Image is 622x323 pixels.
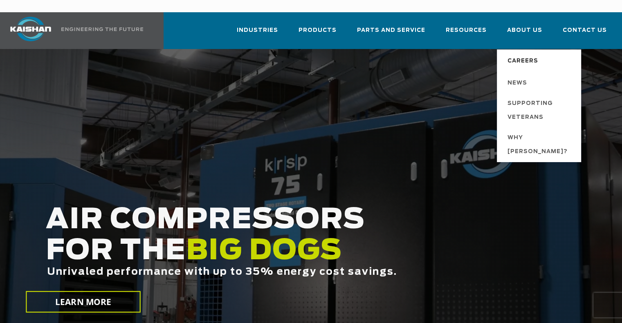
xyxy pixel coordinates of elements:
span: News [507,76,527,90]
a: About Us [507,20,542,47]
span: Careers [507,54,538,68]
a: LEARN MORE [26,291,141,313]
span: Products [299,26,337,35]
span: BIG DOGS [170,237,326,265]
a: Industries [237,20,278,47]
span: Unrivaled performance with up to 35% energy cost savings. [31,267,381,277]
span: Supporting Veterans [507,97,573,125]
a: Supporting Veterans [499,94,581,128]
a: Careers [499,49,581,71]
img: Engineering the future [61,27,143,31]
span: Industries [237,26,278,35]
a: Products [299,20,337,47]
a: Why [PERSON_NAME]? [499,128,581,162]
a: Resources [446,20,487,47]
a: Parts and Service [357,20,425,47]
span: Contact Us [563,26,607,35]
span: Parts and Service [357,26,425,35]
a: News [499,71,581,94]
a: Contact Us [563,20,607,47]
span: About Us [507,26,542,35]
span: Why [PERSON_NAME]? [507,131,573,159]
span: LEARN MORE [55,296,112,308]
h2: AIR COMPRESSORS FOR THE [30,205,497,303]
span: Resources [446,26,487,35]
